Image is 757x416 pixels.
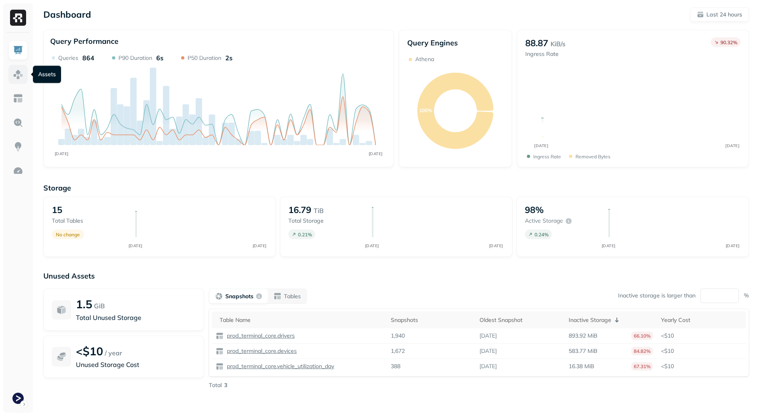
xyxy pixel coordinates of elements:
[533,154,561,160] p: Ingress Rate
[128,243,142,248] tspan: [DATE]
[76,297,92,311] p: 1.5
[252,243,266,248] tspan: [DATE]
[631,332,653,340] p: 66.10%
[569,347,598,355] p: 583.77 MiB
[618,292,696,299] p: Inactive storage is larger than
[52,217,127,225] p: Total tables
[13,117,23,128] img: Query Explorer
[480,347,497,355] p: [DATE]
[225,363,334,370] p: prod_terminal_core.vehicle_utilization_day
[569,316,611,324] p: Inactive Storage
[33,66,61,83] div: Assets
[156,54,163,62] p: 6s
[744,292,749,299] p: %
[225,293,253,300] p: Snapshots
[288,204,311,215] p: 16.79
[661,363,742,370] p: <$10
[224,347,297,355] a: prod_terminal_core.devices
[284,293,301,300] p: Tables
[661,332,742,340] p: <$10
[105,348,122,358] p: / year
[726,143,740,148] tspan: [DATE]
[480,332,497,340] p: [DATE]
[43,183,749,193] p: Storage
[535,232,549,238] p: 0.24 %
[525,204,544,215] p: 98%
[94,301,105,311] p: GiB
[569,363,594,370] p: 16.38 MiB
[216,347,224,355] img: table
[56,232,80,238] p: No change
[43,271,749,281] p: Unused Assets
[13,93,23,104] img: Asset Explorer
[391,332,405,340] p: 1,940
[13,141,23,152] img: Insights
[661,347,742,355] p: <$10
[224,332,295,340] a: prod_terminal_core.drivers
[12,393,24,404] img: Terminal
[489,243,503,248] tspan: [DATE]
[118,54,152,62] p: P90 Duration
[535,143,549,148] tspan: [DATE]
[551,39,565,49] p: KiB/s
[690,7,749,22] button: Last 24 hours
[209,381,222,389] p: Total
[369,151,383,156] tspan: [DATE]
[631,347,653,355] p: 84.82%
[298,232,312,238] p: 0.21 %
[391,316,472,324] div: Snapshots
[76,360,196,369] p: Unused Storage Cost
[631,362,653,371] p: 67.31%
[525,37,548,49] p: 88.87
[50,37,118,46] p: Query Performance
[419,107,432,113] text: 100%
[525,50,565,58] p: Ingress Rate
[13,166,23,176] img: Optimization
[391,363,400,370] p: 388
[569,332,598,340] p: 893.92 MiB
[10,10,26,26] img: Ryft
[314,206,324,215] p: TiB
[706,11,742,18] p: Last 24 hours
[407,38,504,47] p: Query Engines
[220,316,383,324] div: Table Name
[601,243,615,248] tspan: [DATE]
[224,381,227,389] p: 3
[225,332,295,340] p: prod_terminal_core.drivers
[76,313,196,322] p: Total Unused Storage
[720,39,737,45] p: 90.32 %
[76,344,103,358] p: <$10
[13,69,23,80] img: Assets
[216,363,224,371] img: table
[225,54,233,62] p: 2s
[661,316,742,324] div: Yearly Cost
[288,217,364,225] p: Total storage
[480,316,561,324] div: Oldest Snapshot
[58,54,78,62] p: Queries
[365,243,379,248] tspan: [DATE]
[216,332,224,340] img: table
[82,54,94,62] p: 864
[188,54,221,62] p: P50 Duration
[391,347,405,355] p: 1,672
[415,55,434,63] p: Athena
[13,45,23,55] img: Dashboard
[480,363,497,370] p: [DATE]
[224,363,334,370] a: prod_terminal_core.vehicle_utilization_day
[225,347,297,355] p: prod_terminal_core.devices
[52,204,62,215] p: 15
[725,243,739,248] tspan: [DATE]
[55,151,69,156] tspan: [DATE]
[525,217,563,225] p: Active storage
[575,154,610,160] p: Removed bytes
[43,9,91,20] p: Dashboard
